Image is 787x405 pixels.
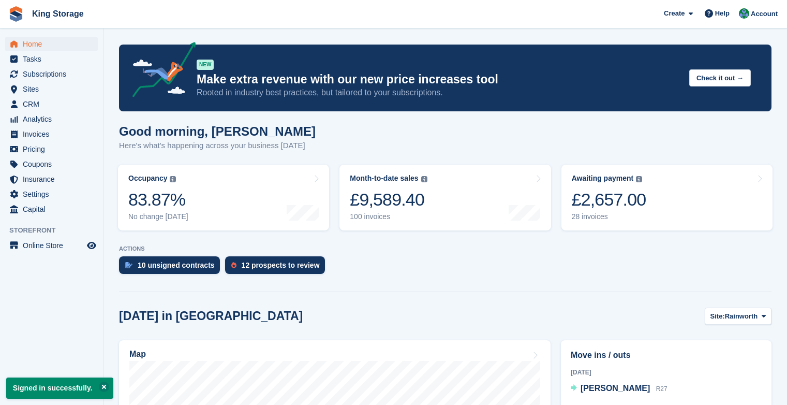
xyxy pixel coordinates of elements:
[119,124,316,138] h1: Good morning, [PERSON_NAME]
[170,176,176,182] img: icon-info-grey-7440780725fd019a000dd9b08b2336e03edf1995a4989e88bcd33f0948082b44.svg
[421,176,427,182] img: icon-info-grey-7440780725fd019a000dd9b08b2336e03edf1995a4989e88bcd33f0948082b44.svg
[5,52,98,66] a: menu
[5,202,98,216] a: menu
[350,174,418,183] div: Month-to-date sales
[119,309,303,323] h2: [DATE] in [GEOGRAPHIC_DATA]
[5,172,98,186] a: menu
[23,37,85,51] span: Home
[8,6,24,22] img: stora-icon-8386f47178a22dfd0bd8f6a31ec36ba5ce8667c1dd55bd0f319d3a0aa187defe.svg
[689,69,751,86] button: Check it out →
[23,187,85,201] span: Settings
[23,127,85,141] span: Invoices
[725,311,758,322] span: Rainworth
[5,112,98,126] a: menu
[571,382,667,396] a: [PERSON_NAME] R27
[5,238,98,253] a: menu
[138,261,215,269] div: 10 unsigned contracts
[350,212,427,221] div: 100 invoices
[23,202,85,216] span: Capital
[751,9,778,19] span: Account
[5,37,98,51] a: menu
[28,5,88,22] a: King Storage
[656,385,667,393] span: R27
[572,189,646,210] div: £2,657.00
[5,187,98,201] a: menu
[124,42,196,101] img: price-adjustments-announcement-icon-8257ccfd72463d97f412b2fc003d46551f7dbcb40ab6d574587a9cd5c0d94...
[5,67,98,81] a: menu
[5,82,98,96] a: menu
[5,97,98,111] a: menu
[5,157,98,171] a: menu
[23,112,85,126] span: Analytics
[23,52,85,66] span: Tasks
[572,174,634,183] div: Awaiting payment
[129,350,146,359] h2: Map
[23,142,85,156] span: Pricing
[23,238,85,253] span: Online Store
[225,256,330,279] a: 12 prospects to review
[705,308,771,325] button: Site: Rainworth
[710,311,725,322] span: Site:
[119,256,225,279] a: 10 unsigned contracts
[128,189,188,210] div: 83.87%
[242,261,320,269] div: 12 prospects to review
[6,378,113,399] p: Signed in successfully.
[85,239,98,252] a: Preview store
[23,82,85,96] span: Sites
[572,212,646,221] div: 28 invoices
[339,165,551,230] a: Month-to-date sales £9,589.40 100 invoices
[664,8,685,19] span: Create
[119,245,771,252] p: ACTIONS
[231,262,236,268] img: prospect-51fa495bee0391a8d652442698ab0144808aea92771e9ea1ae160a38d050c398.svg
[561,165,773,230] a: Awaiting payment £2,657.00 28 invoices
[571,349,762,361] h2: Move ins / outs
[118,165,329,230] a: Occupancy 83.87% No change [DATE]
[636,176,642,182] img: icon-info-grey-7440780725fd019a000dd9b08b2336e03edf1995a4989e88bcd33f0948082b44.svg
[197,72,681,87] p: Make extra revenue with our new price increases tool
[23,157,85,171] span: Coupons
[197,60,214,70] div: NEW
[119,140,316,152] p: Here's what's happening across your business [DATE]
[197,87,681,98] p: Rooted in industry best practices, but tailored to your subscriptions.
[23,97,85,111] span: CRM
[9,225,103,236] span: Storefront
[350,189,427,210] div: £9,589.40
[571,368,762,377] div: [DATE]
[23,67,85,81] span: Subscriptions
[125,262,132,268] img: contract_signature_icon-13c848040528278c33f63329250d36e43548de30e8caae1d1a13099fd9432cc5.svg
[128,212,188,221] div: No change [DATE]
[715,8,730,19] span: Help
[5,142,98,156] a: menu
[581,384,650,393] span: [PERSON_NAME]
[5,127,98,141] a: menu
[739,8,749,19] img: John King
[128,174,167,183] div: Occupancy
[23,172,85,186] span: Insurance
